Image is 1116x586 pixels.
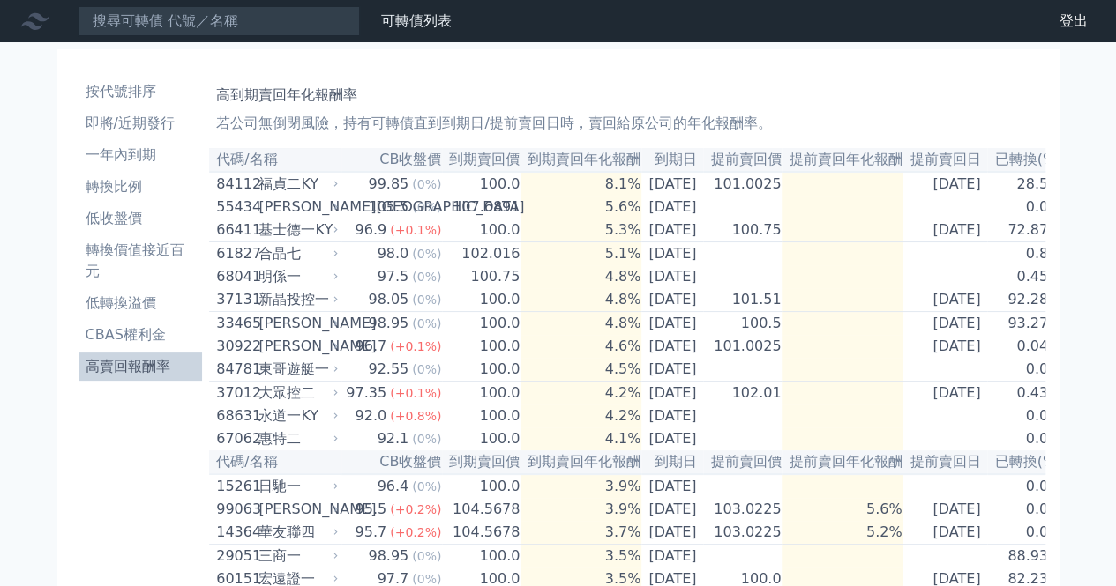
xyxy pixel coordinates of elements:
td: [DATE] [903,521,987,545]
td: [DATE] [641,335,703,358]
td: 100.75 [442,265,521,288]
div: 97.5 [374,266,413,287]
th: CB收盤價 [341,450,442,474]
td: 0.8% [987,242,1062,266]
div: 68631 [216,405,254,427]
div: 95.7 [351,522,390,543]
td: 0.04% [987,335,1062,358]
span: (0%) [412,479,441,493]
td: 100.0 [442,312,521,336]
td: 4.1% [521,427,641,450]
div: 67062 [216,428,254,449]
th: 提前賣回價 [703,148,782,172]
div: 15261 [216,476,254,497]
td: [DATE] [903,172,987,196]
td: 4.5% [521,358,641,382]
td: 104.5678 [442,521,521,545]
td: 0.0% [987,521,1062,545]
div: 33465 [216,313,254,334]
td: 28.5% [987,172,1062,196]
div: 105.5 [364,197,412,218]
div: 92.0 [351,405,390,427]
div: 30922 [216,336,254,357]
td: 4.8% [521,265,641,288]
td: [DATE] [641,312,703,336]
th: 提前賣回日 [903,450,987,474]
td: 100.0 [442,382,521,405]
span: (0%) [412,177,441,191]
a: 即將/近期發行 [79,109,203,137]
span: (0%) [412,293,441,307]
a: 按代號排序 [79,78,203,106]
span: (0%) [412,572,441,586]
div: 新晶投控一 [258,289,334,310]
td: 0.0% [987,196,1062,219]
td: 3.9% [521,474,641,498]
th: 到期日 [641,148,703,172]
td: [DATE] [641,196,703,219]
td: [DATE] [903,335,987,358]
div: 三商一 [258,545,334,567]
div: 98.05 [364,289,412,310]
td: 100.0 [442,219,521,242]
td: [DATE] [903,382,987,405]
span: (0%) [412,270,441,284]
input: 搜尋可轉債 代號／名稱 [78,6,360,36]
th: 提前賣回年化報酬 [782,450,903,474]
a: 低收盤價 [79,204,203,233]
div: 96.4 [374,476,413,497]
td: 5.6% [521,196,641,219]
a: CBAS權利金 [79,321,203,349]
th: 提前賣回日 [903,148,987,172]
td: 88.93% [987,545,1062,568]
span: (+0.2%) [390,525,441,539]
th: 代碼/名稱 [209,450,341,474]
td: 0.0% [987,427,1062,450]
div: 84781 [216,359,254,380]
td: 103.0225 [703,498,782,521]
th: 代碼/名稱 [209,148,341,172]
div: 97.35 [342,382,390,404]
td: 101.0025 [703,172,782,196]
div: [PERSON_NAME][GEOGRAPHIC_DATA] [258,197,334,218]
span: (0%) [412,549,441,563]
span: (0%) [412,362,441,376]
td: [DATE] [903,288,987,312]
td: [DATE] [641,265,703,288]
span: (+0.1%) [390,386,441,400]
td: [DATE] [903,219,987,242]
li: 轉換價值接近百元 [79,240,203,282]
td: [DATE] [641,219,703,242]
td: 103.0225 [703,521,782,545]
td: [DATE] [641,521,703,545]
div: 永道一KY [258,405,334,427]
th: 到期賣回價 [442,148,521,172]
div: 合晶七 [258,243,334,264]
li: CBAS權利金 [79,324,203,345]
td: 5.2% [782,521,903,545]
th: 到期賣回年化報酬 [521,148,641,172]
span: (0%) [412,316,441,330]
a: 高賣回報酬率 [79,352,203,381]
td: 5.1% [521,242,641,266]
a: 登出 [1045,7,1102,35]
td: [DATE] [641,498,703,521]
th: CB收盤價 [341,148,442,172]
div: 84112 [216,174,254,195]
td: [DATE] [641,474,703,498]
td: [DATE] [641,545,703,568]
div: 明係一 [258,266,334,287]
td: 72.87% [987,219,1062,242]
a: 轉換比例 [79,173,203,201]
div: 37131 [216,289,254,310]
div: 日馳一 [258,476,334,497]
td: [DATE] [641,382,703,405]
th: 到期日 [641,450,703,474]
td: 107.6891 [442,196,521,219]
td: 4.6% [521,335,641,358]
div: 98.95 [364,545,412,567]
div: 92.1 [374,428,413,449]
span: (+0.1%) [390,339,441,353]
td: 104.5678 [442,498,521,521]
div: 68041 [216,266,254,287]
